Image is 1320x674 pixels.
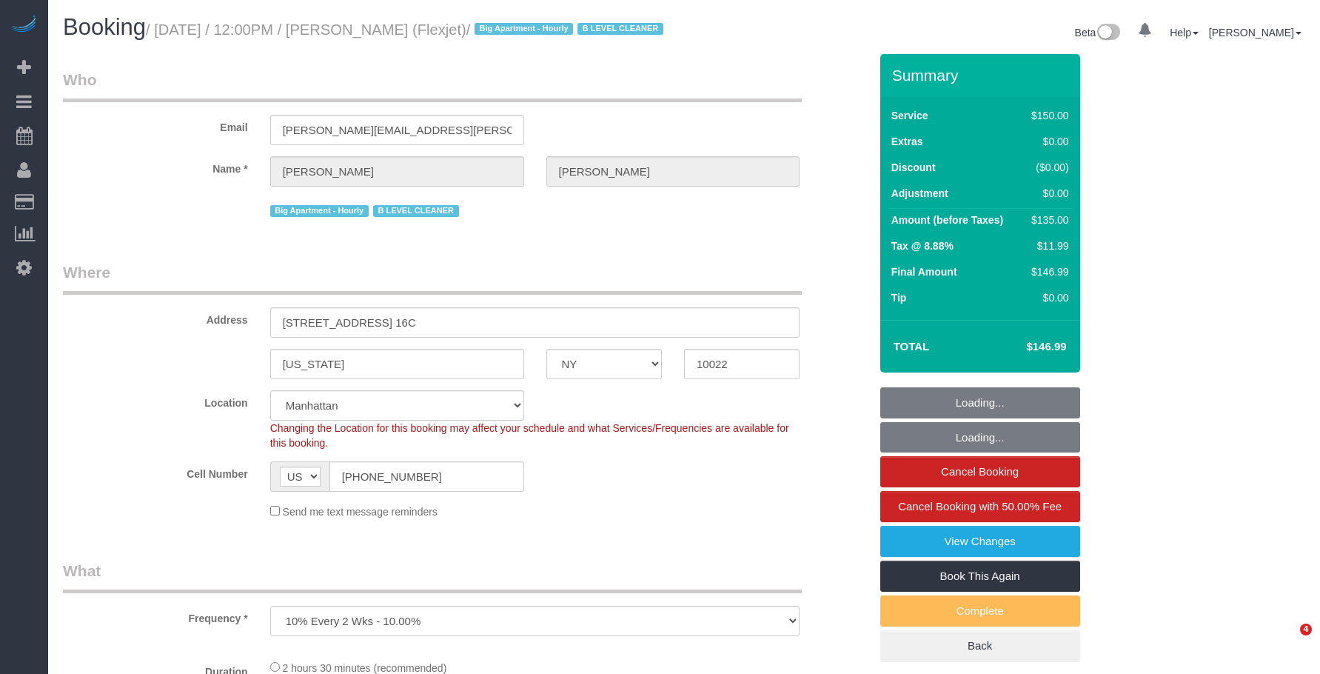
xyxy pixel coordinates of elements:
[577,23,663,35] span: B LEVEL CLEANER
[891,213,1003,227] label: Amount (before Taxes)
[146,21,668,38] small: / [DATE] / 12:00PM / [PERSON_NAME] (Flexjet)
[52,606,259,626] label: Frequency *
[880,491,1080,522] a: Cancel Booking with 50.00% Fee
[1300,624,1312,635] span: 4
[880,526,1080,557] a: View Changes
[1025,160,1068,175] div: ($0.00)
[880,456,1080,487] a: Cancel Booking
[1025,186,1068,201] div: $0.00
[270,156,524,187] input: First Name
[982,341,1066,353] h4: $146.99
[1209,27,1301,39] a: [PERSON_NAME]
[52,307,259,327] label: Address
[329,461,524,492] input: Cell Number
[892,67,1073,84] h3: Summary
[1170,27,1199,39] a: Help
[898,500,1062,513] span: Cancel Booking with 50.00% Fee
[52,156,259,176] label: Name *
[270,115,524,145] input: Email
[891,134,923,149] label: Extras
[880,561,1080,592] a: Book This Again
[466,21,668,38] span: /
[52,115,259,135] label: Email
[1025,238,1068,253] div: $11.99
[63,14,146,40] span: Booking
[63,261,802,295] legend: Where
[373,205,459,217] span: B LEVEL CLEANER
[1075,27,1121,39] a: Beta
[283,506,438,518] span: Send me text message reminders
[684,349,800,379] input: Zip Code
[891,160,936,175] label: Discount
[1270,624,1305,659] iframe: Intercom live chat
[546,156,800,187] input: Last Name
[270,205,369,217] span: Big Apartment - Hourly
[52,390,259,410] label: Location
[1025,290,1068,305] div: $0.00
[891,264,957,279] label: Final Amount
[1025,264,1068,279] div: $146.99
[891,238,954,253] label: Tax @ 8.88%
[9,15,38,36] img: Automaid Logo
[891,186,948,201] label: Adjustment
[894,340,930,353] strong: Total
[270,422,789,449] span: Changing the Location for this booking may affect your schedule and what Services/Frequencies are...
[283,662,447,674] span: 2 hours 30 minutes (recommended)
[1025,134,1068,149] div: $0.00
[1025,108,1068,123] div: $150.00
[63,560,802,593] legend: What
[63,69,802,102] legend: Who
[1025,213,1068,227] div: $135.00
[1096,24,1120,43] img: New interface
[880,630,1080,661] a: Back
[891,108,928,123] label: Service
[270,349,524,379] input: City
[891,290,907,305] label: Tip
[52,461,259,481] label: Cell Number
[475,23,573,35] span: Big Apartment - Hourly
